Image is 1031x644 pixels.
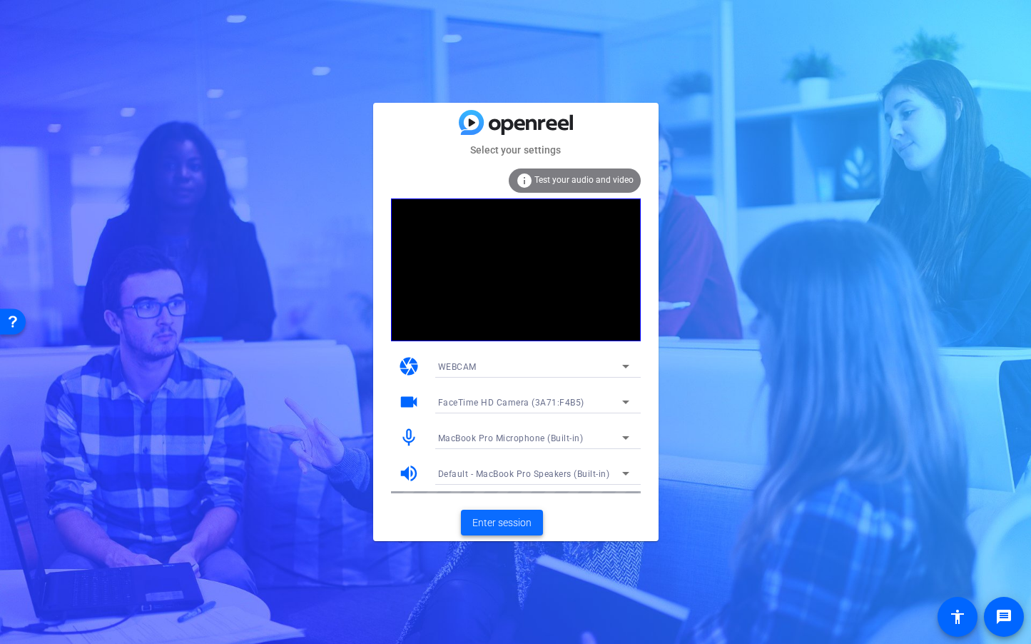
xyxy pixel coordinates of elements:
span: FaceTime HD Camera (3A71:F4B5) [438,398,584,408]
mat-icon: message [995,608,1012,625]
mat-card-subtitle: Select your settings [373,142,659,158]
span: Default - MacBook Pro Speakers (Built-in) [438,469,610,479]
button: Enter session [461,510,543,535]
img: blue-gradient.svg [459,110,573,135]
mat-icon: videocam [398,391,420,413]
span: MacBook Pro Microphone (Built-in) [438,433,584,443]
mat-icon: accessibility [949,608,966,625]
mat-icon: volume_up [398,463,420,484]
span: WEBCAM [438,362,477,372]
span: Test your audio and video [534,175,634,185]
mat-icon: mic_none [398,427,420,448]
mat-icon: info [516,172,533,189]
mat-icon: camera [398,356,420,377]
span: Enter session [472,515,532,530]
